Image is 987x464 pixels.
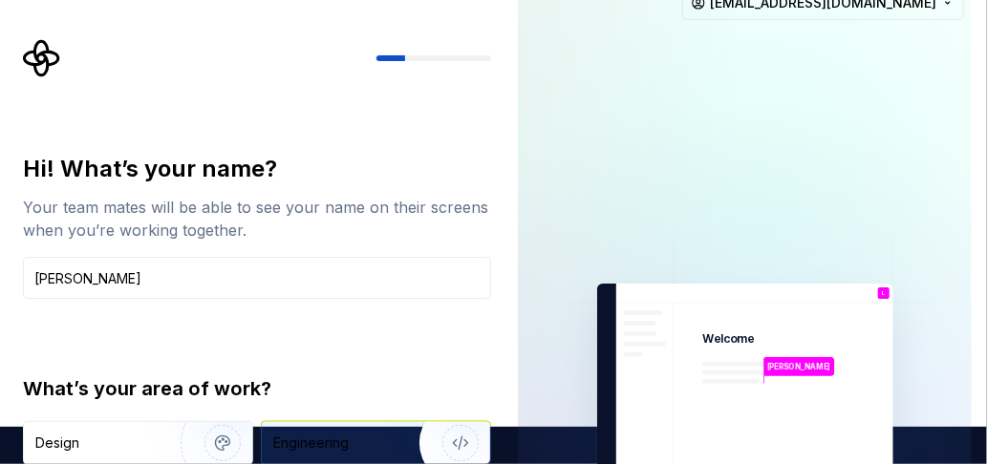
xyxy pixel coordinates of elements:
[23,257,491,299] input: Han Solo
[702,331,755,347] p: Welcome
[35,433,79,453] div: Design
[767,361,831,372] p: [PERSON_NAME]
[23,39,61,77] svg: Supernova Logo
[882,290,886,296] p: L
[23,375,491,402] div: What’s your area of work?
[23,154,491,184] div: Hi! What’s your name?
[23,196,491,242] div: Your team mates will be able to see your name on their screens when you’re working together.
[273,433,349,453] div: Engineering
